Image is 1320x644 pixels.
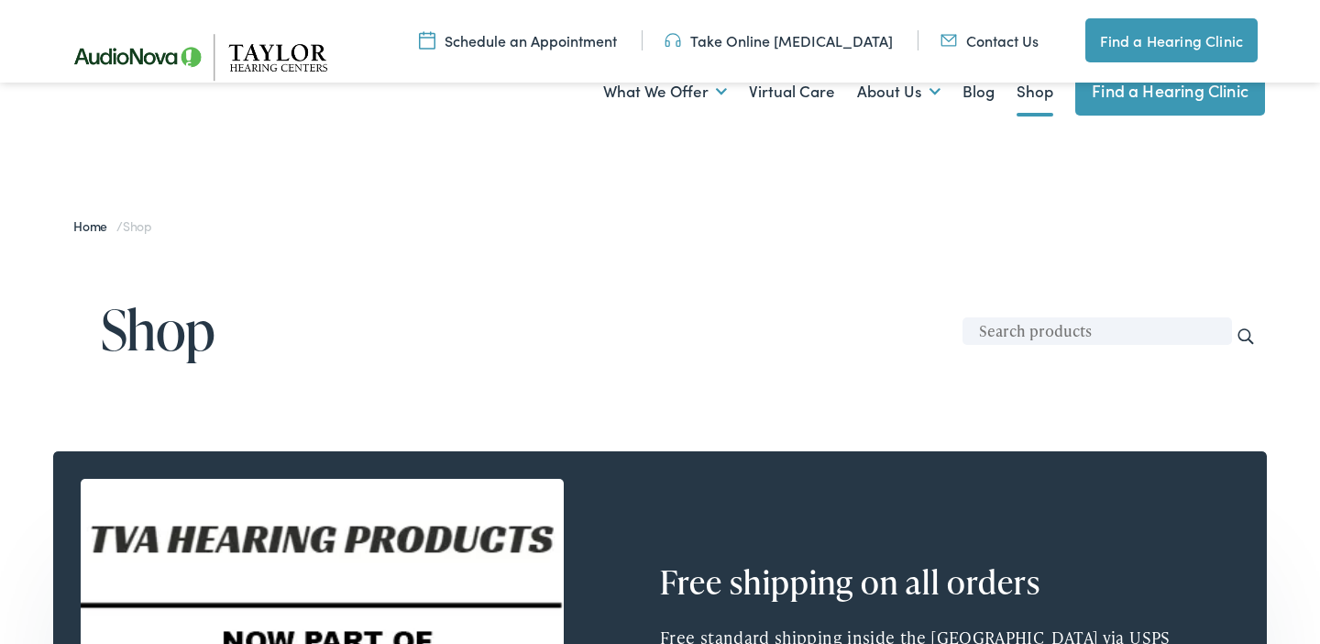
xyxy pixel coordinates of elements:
a: Contact Us [940,30,1039,50]
a: Schedule an Appointment [419,30,617,50]
a: Home [73,217,116,235]
a: Find a Hearing Clinic [1075,66,1265,116]
a: Blog [962,58,995,126]
h2: Free shipping on all orders [660,562,1137,602]
span: Shop [123,217,152,235]
span: / [73,217,152,235]
a: Shop [1017,58,1053,126]
input: Search [1236,327,1256,347]
img: utility icon [419,30,435,50]
img: utility icon [940,30,957,50]
h1: Shop [101,299,1265,360]
a: Virtual Care [749,58,835,126]
a: What We Offer [603,58,727,126]
a: About Us [857,58,940,126]
a: Take Online [MEDICAL_DATA] [665,30,893,50]
img: utility icon [665,30,681,50]
input: Search products [962,317,1232,345]
a: Find a Hearing Clinic [1085,18,1258,62]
